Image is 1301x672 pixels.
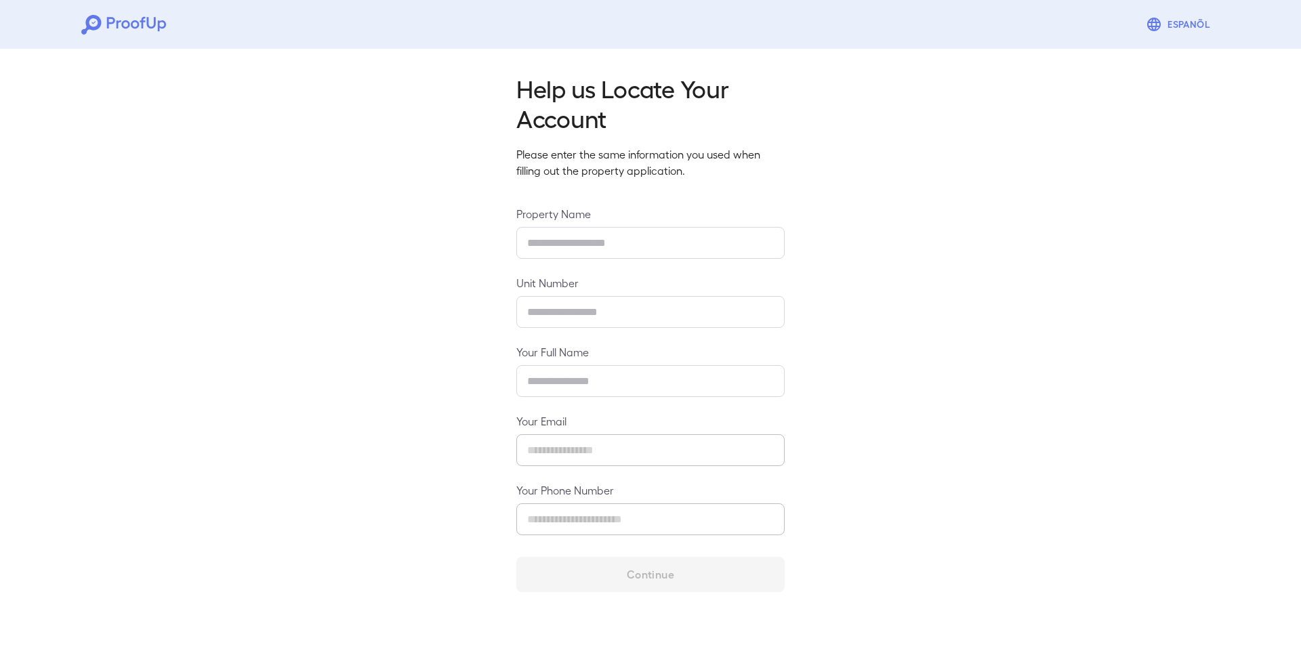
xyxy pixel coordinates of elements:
[1140,11,1220,38] button: Espanõl
[516,482,785,498] label: Your Phone Number
[516,275,785,291] label: Unit Number
[516,73,785,133] h2: Help us Locate Your Account
[516,344,785,360] label: Your Full Name
[516,206,785,222] label: Property Name
[516,413,785,429] label: Your Email
[516,146,785,179] p: Please enter the same information you used when filling out the property application.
